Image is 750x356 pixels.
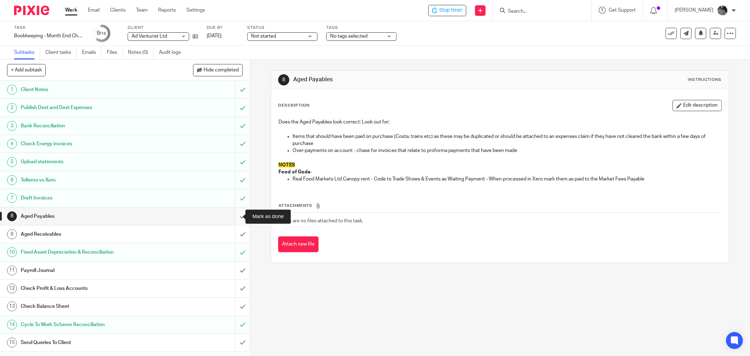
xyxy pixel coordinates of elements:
[132,34,167,39] span: Ad Venturist Ltd
[673,100,722,111] button: Edit description
[675,7,713,14] p: [PERSON_NAME]
[7,103,17,113] div: 2
[278,218,363,223] span: There are no files attached to this task.
[14,6,49,15] img: Pixie
[7,175,17,185] div: 6
[159,46,186,59] a: Audit logs
[326,25,397,31] label: Tags
[293,133,722,147] p: Items that should have been paid on purchase (Costa, trains etc) as these may be duplicated or sh...
[7,338,17,348] div: 15
[136,7,148,14] a: Team
[7,229,17,239] div: 9
[7,284,17,293] div: 12
[193,64,243,76] button: Hide completed
[428,5,466,16] div: Ad Venturist Ltd - Bookkeeping - Month End Checks
[21,121,159,131] h1: Bank Reconciliation
[204,68,239,73] span: Hide completed
[14,25,84,31] label: Task
[7,139,17,149] div: 4
[609,8,636,13] span: Get Support
[278,119,722,126] p: Does the Aged Payables look correct: Look out for:
[97,29,107,37] div: 9
[207,25,238,31] label: Due by
[293,176,722,183] p: Real Food Markets Ltd Canopy rent - Code to Trade Shows & Events as Waiting Payment - When proces...
[21,229,159,240] h1: Aged Receivables
[14,32,84,39] div: Bookkeeping - Month End Checks
[21,175,159,185] h1: Telleroo vs Xero
[7,157,17,167] div: 5
[207,33,222,38] span: [DATE]
[21,84,159,95] h1: Client Notes
[107,46,123,59] a: Files
[21,211,159,222] h1: Aged Payables
[21,265,159,276] h1: Payroll Journal
[158,7,176,14] a: Reports
[21,247,159,258] h1: Fixed Asset Depreciation & Reconciliation
[507,8,570,15] input: Search
[21,301,159,312] h1: Check Balance Sheet
[110,7,126,14] a: Clients
[21,193,159,203] h1: Draft Invoices
[278,236,319,252] button: Attach new file
[278,204,312,208] span: Attachments
[21,102,159,113] h1: Publish Dext and Dext Expenses
[21,337,159,348] h1: Send Queries To Client
[21,283,159,294] h1: Check Profit & Loss Accounts
[7,247,17,257] div: 10
[7,85,17,95] div: 1
[278,74,289,85] div: 8
[293,147,722,154] p: Over-payments on account - chase for invoices that relate to proforma payments that have been made
[278,170,310,174] strong: Food of Gods
[88,7,100,14] a: Email
[186,7,205,14] a: Settings
[7,301,17,311] div: 13
[14,46,40,59] a: Subtasks
[7,211,17,221] div: 8
[21,139,159,149] h1: Check Energy invoices
[7,64,46,76] button: + Add subtask
[128,25,198,31] label: Client
[65,7,77,14] a: Work
[717,5,728,16] img: Jaskaran%20Singh.jpeg
[45,46,77,59] a: Client tasks
[439,7,462,14] span: Stop timer
[82,46,102,59] a: Emails
[100,32,107,36] small: /15
[128,46,154,59] a: Notes (0)
[247,25,318,31] label: Status
[278,163,295,167] span: NOTES
[330,34,367,39] span: No tags selected
[293,76,515,83] h1: Aged Payables
[278,103,309,108] p: Description
[251,34,276,39] span: Not started
[688,77,722,83] div: Instructions
[21,157,159,167] h1: Upload statements
[7,320,17,330] div: 14
[7,193,17,203] div: 7
[21,319,159,330] h1: Cycle To Work Scheme Reconciliation
[278,169,722,176] p: -
[7,121,17,131] div: 3
[7,266,17,275] div: 11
